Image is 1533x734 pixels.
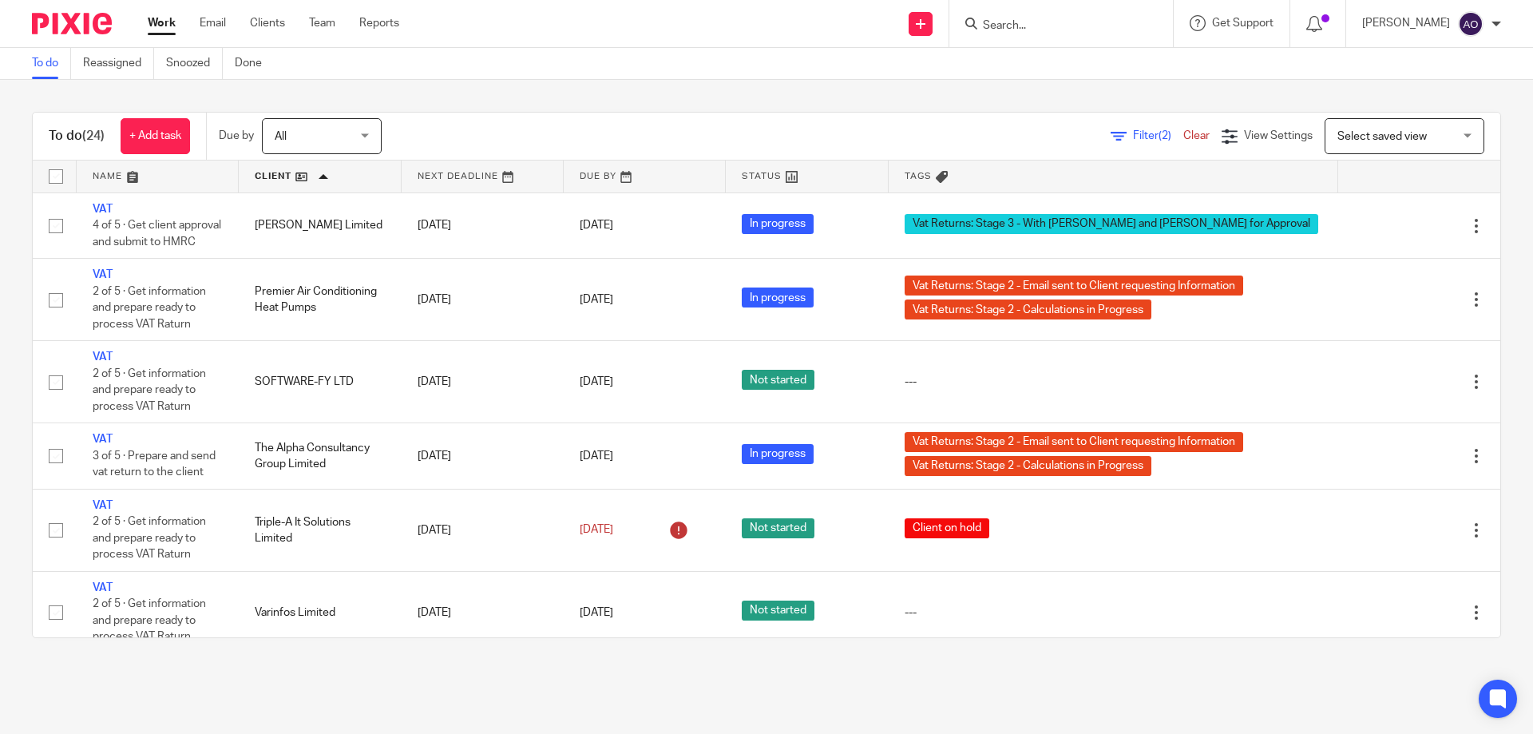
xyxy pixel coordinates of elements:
span: [DATE] [580,376,613,387]
td: [DATE] [402,423,564,489]
a: Email [200,15,226,31]
a: To do [32,48,71,79]
span: 2 of 5 · Get information and prepare ready to process VAT Raturn [93,286,206,330]
span: Not started [742,601,814,621]
td: [DATE] [402,259,564,341]
a: Snoozed [166,48,223,79]
td: [DATE] [402,341,564,423]
span: View Settings [1244,130,1313,141]
span: Filter [1133,130,1183,141]
span: 2 of 5 · Get information and prepare ready to process VAT Raturn [93,598,206,642]
a: Clear [1183,130,1210,141]
div: --- [905,374,1322,390]
span: In progress [742,214,814,234]
td: [PERSON_NAME] Limited [239,192,401,258]
div: --- [905,605,1322,621]
span: 2 of 5 · Get information and prepare ready to process VAT Raturn [93,516,206,560]
td: SOFTWARE-FY LTD [239,341,401,423]
span: (2) [1159,130,1171,141]
span: 2 of 5 · Get information and prepare ready to process VAT Raturn [93,368,206,412]
a: Reports [359,15,399,31]
td: Varinfos Limited [239,571,401,653]
span: In progress [742,444,814,464]
span: [DATE] [580,220,613,231]
span: Tags [905,172,932,181]
p: Due by [219,128,254,144]
span: Select saved view [1337,131,1427,142]
td: [DATE] [402,571,564,653]
span: [DATE] [580,450,613,462]
td: Triple-A It Solutions Limited [239,489,401,571]
td: Premier Air Conditioning Heat Pumps [239,259,401,341]
span: [DATE] [580,607,613,618]
td: The Alpha Consultancy Group Limited [239,423,401,489]
a: VAT [93,434,113,445]
span: Vat Returns: Stage 3 - With [PERSON_NAME] and [PERSON_NAME] for Approval [905,214,1318,234]
a: Team [309,15,335,31]
span: 3 of 5 · Prepare and send vat return to the client [93,450,216,478]
span: Get Support [1212,18,1274,29]
p: [PERSON_NAME] [1362,15,1450,31]
span: Not started [742,518,814,538]
span: (24) [82,129,105,142]
a: Done [235,48,274,79]
img: svg%3E [1458,11,1483,37]
a: Clients [250,15,285,31]
td: [DATE] [402,192,564,258]
a: Reassigned [83,48,154,79]
td: [DATE] [402,489,564,571]
img: Pixie [32,13,112,34]
span: Vat Returns: Stage 2 - Email sent to Client requesting Information [905,432,1243,452]
a: VAT [93,351,113,363]
a: VAT [93,582,113,593]
span: [DATE] [580,294,613,305]
span: 4 of 5 · Get client approval and submit to HMRC [93,220,221,248]
span: Vat Returns: Stage 2 - Email sent to Client requesting Information [905,276,1243,296]
span: [DATE] [580,525,613,536]
span: Client on hold [905,518,989,538]
a: VAT [93,204,113,215]
span: Vat Returns: Stage 2 - Calculations in Progress [905,456,1151,476]
span: Vat Returns: Stage 2 - Calculations in Progress [905,300,1151,319]
a: + Add task [121,118,190,154]
span: In progress [742,288,814,307]
h1: To do [49,128,105,145]
input: Search [981,19,1125,34]
a: VAT [93,500,113,511]
span: Not started [742,370,814,390]
a: VAT [93,269,113,280]
span: All [275,131,287,142]
a: Work [148,15,176,31]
